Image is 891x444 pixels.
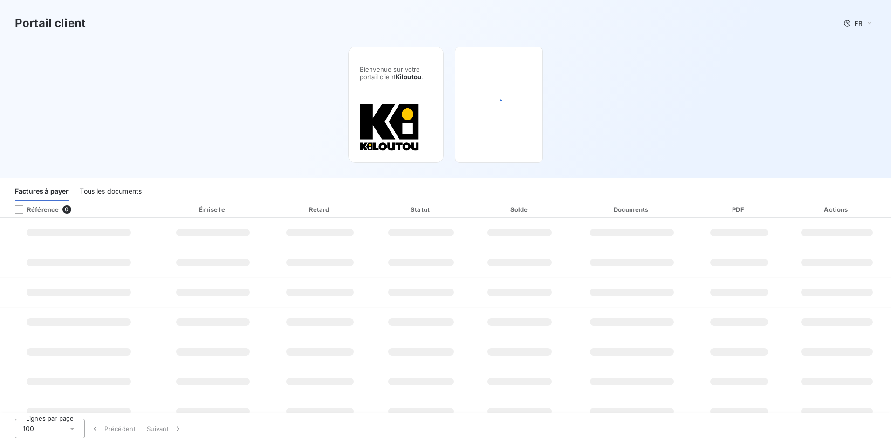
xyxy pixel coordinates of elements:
div: Factures à payer [15,182,69,201]
div: PDF [697,205,781,214]
img: Company logo [360,103,419,151]
span: Bienvenue sur votre portail client . [360,66,432,81]
span: FR [855,20,862,27]
div: Statut [373,205,469,214]
span: 0 [62,205,71,214]
div: Tous les documents [80,182,142,201]
div: Émise le [159,205,267,214]
div: Actions [785,205,889,214]
button: Suivant [141,419,188,438]
button: Précédent [85,419,141,438]
span: 100 [23,424,34,433]
div: Référence [7,205,59,214]
div: Documents [570,205,693,214]
div: Solde [473,205,567,214]
div: Retard [271,205,370,214]
h3: Portail client [15,15,86,32]
span: Kiloutou [396,73,421,81]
